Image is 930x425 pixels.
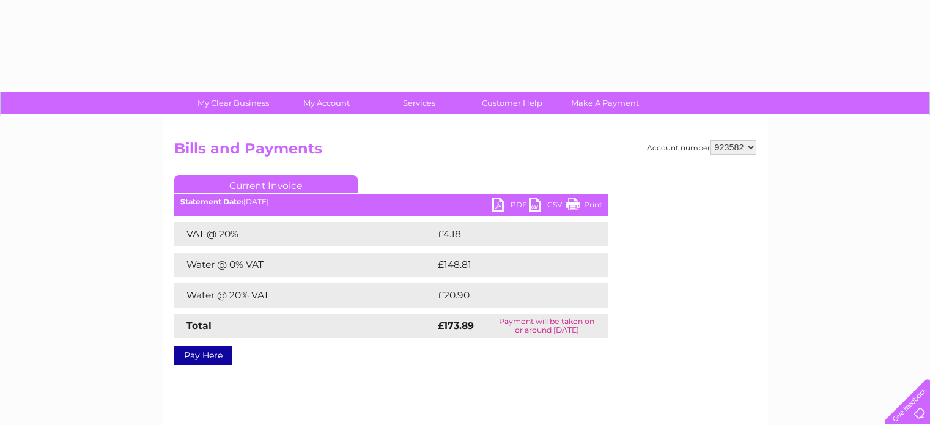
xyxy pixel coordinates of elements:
a: My Clear Business [183,92,284,114]
a: Print [566,198,602,215]
td: Payment will be taken on or around [DATE] [485,314,608,338]
a: PDF [492,198,529,215]
td: £4.18 [435,222,578,246]
b: Statement Date: [180,197,243,206]
strong: Total [186,320,212,331]
h2: Bills and Payments [174,140,756,163]
a: Current Invoice [174,175,358,193]
td: £148.81 [435,253,585,277]
td: Water @ 20% VAT [174,283,435,308]
a: Customer Help [462,92,563,114]
strong: £173.89 [438,320,474,331]
a: CSV [529,198,566,215]
td: VAT @ 20% [174,222,435,246]
a: Make A Payment [555,92,655,114]
a: Services [369,92,470,114]
a: My Account [276,92,377,114]
div: [DATE] [174,198,608,206]
td: Water @ 0% VAT [174,253,435,277]
td: £20.90 [435,283,585,308]
div: Account number [647,140,756,155]
a: Pay Here [174,346,232,365]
